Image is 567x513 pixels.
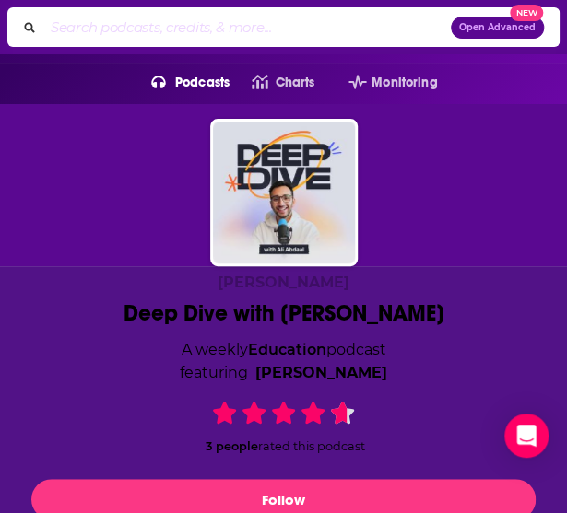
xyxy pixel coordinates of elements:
span: Podcasts [175,70,230,96]
a: Ali Abdaal [255,361,387,385]
span: rated this podcast [258,439,365,453]
span: [PERSON_NAME] [218,274,349,291]
span: Charts [275,70,314,96]
img: Deep Dive with Ali Abdaal [213,122,355,263]
a: Charts [230,68,314,98]
button: open menu [129,68,230,98]
button: Open AdvancedNew [451,17,544,39]
div: Open Intercom Messenger [504,414,549,458]
span: New [510,5,543,22]
input: Search podcasts, credits, & more... [43,13,451,42]
span: featuring [180,361,387,385]
span: 3 people [206,439,258,453]
div: 3 peoplerated this podcast [146,400,422,453]
button: open menu [326,68,438,98]
span: Monitoring [372,70,437,96]
div: A weekly podcast [180,338,387,385]
div: Search podcasts, credits, & more... [7,7,560,47]
a: Education [248,341,326,358]
span: Open Advanced [459,23,536,32]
